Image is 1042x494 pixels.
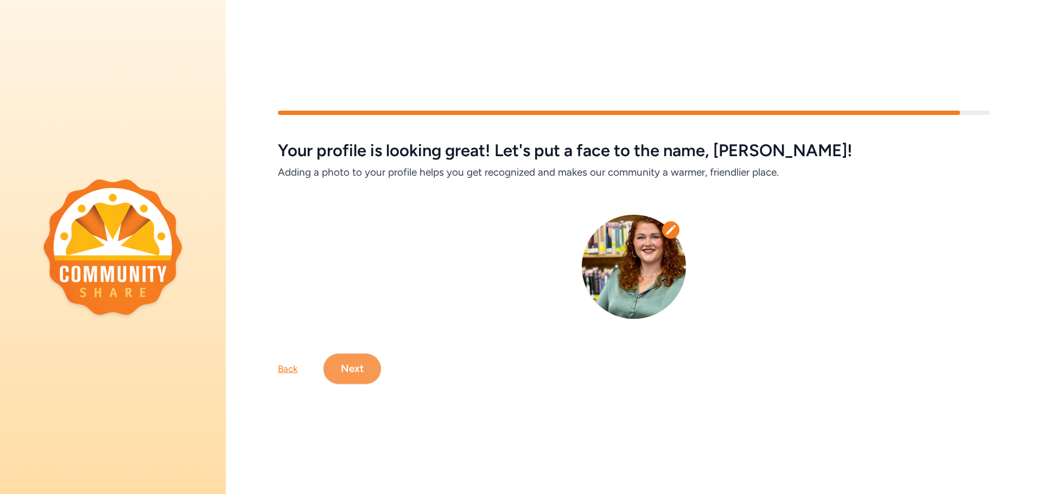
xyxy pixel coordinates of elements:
img: Avatar [582,215,686,319]
img: logo [43,179,182,315]
h5: Your profile is looking great! Let's put a face to the name, [PERSON_NAME]! [278,141,990,161]
div: Back [278,362,297,375]
button: Next [323,354,381,384]
h6: Adding a photo to your profile helps you get recognized and makes our community a warmer, friendl... [278,165,990,180]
